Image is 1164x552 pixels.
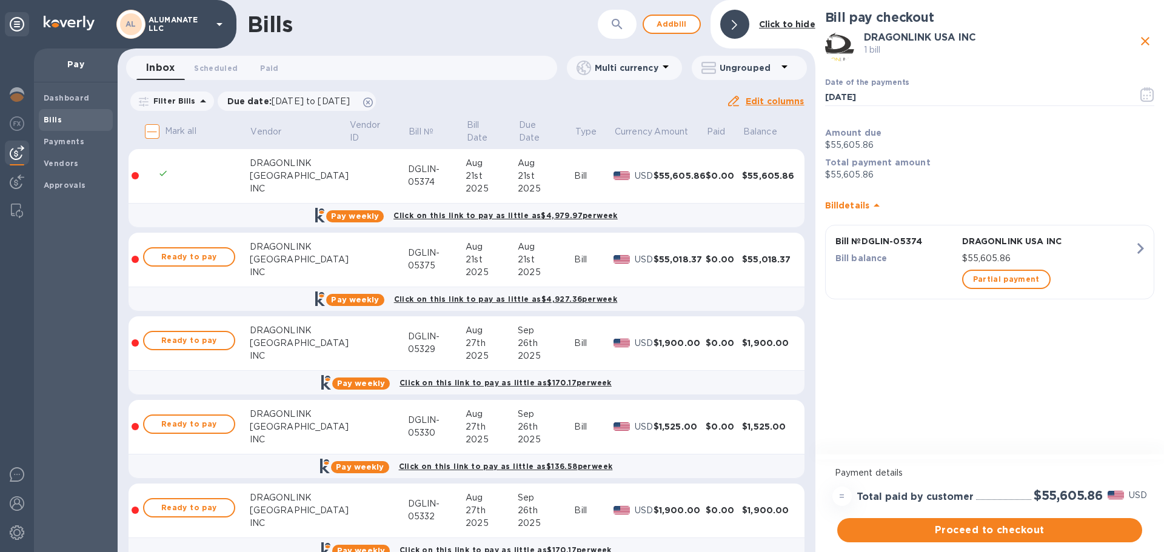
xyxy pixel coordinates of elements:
[44,58,108,70] p: Pay
[250,491,349,504] div: DRAGONLINK
[518,182,574,195] div: 2025
[250,170,349,182] div: [GEOGRAPHIC_DATA]
[250,324,349,337] div: DRAGONLINK
[742,170,795,182] div: $55,605.86
[864,44,1136,56] p: 1 bill
[466,337,518,350] div: 27th
[400,378,612,387] b: Click on this link to pay as little as $170.17 per week
[720,62,777,74] p: Ungrouped
[250,125,297,138] span: Vendor
[44,16,95,30] img: Logo
[466,324,518,337] div: Aug
[250,337,349,350] div: [GEOGRAPHIC_DATA]
[466,182,518,195] div: 2025
[654,170,706,182] div: $55,605.86
[706,170,742,182] div: $0.00
[408,330,466,356] div: DGLIN-05329
[835,467,1145,479] p: Payment details
[154,417,224,431] span: Ready to pay
[250,266,349,279] div: INC
[44,115,62,124] b: Bills
[143,247,235,267] button: Ready to pay
[1129,489,1147,502] p: USD
[154,333,224,348] span: Ready to pay
[518,517,574,530] div: 2025
[614,422,630,431] img: USD
[466,157,518,170] div: Aug
[466,491,518,504] div: Aug
[654,125,688,138] p: Amount
[143,498,235,517] button: Ready to pay
[615,125,652,138] p: Currency
[1108,491,1124,499] img: USD
[519,119,558,144] p: Due Date
[331,211,379,221] b: Pay weekly
[143,414,235,434] button: Ready to pay
[742,337,795,349] div: $1,900.00
[466,421,518,433] div: 27th
[518,324,574,337] div: Sep
[654,337,706,349] div: $1,900.00
[825,186,1154,225] div: Billdetails
[575,125,597,138] p: Type
[250,125,281,138] p: Vendor
[614,255,630,264] img: USD
[250,350,349,362] div: INC
[518,350,574,362] div: 2025
[825,10,1154,25] h2: Bill pay checkout
[409,125,433,138] p: Bill №
[825,139,1154,151] p: $55,605.86
[574,337,614,350] div: Bill
[10,116,24,131] img: Foreign exchange
[394,294,618,304] b: Click on this link to pay as little as $4,927.36 per week
[1034,488,1103,503] h2: $55,605.86
[518,337,574,350] div: 26th
[466,433,518,446] div: 2025
[250,408,349,421] div: DRAGONLINK
[635,421,654,433] p: USD
[707,125,741,138] span: Paid
[825,79,909,87] label: Date of the payments
[260,62,278,75] span: Paid
[825,225,1154,299] button: Bill №DGLIN-05374DRAGONLINK USA INCBill balance$55,605.86Partial payment
[864,32,976,43] b: DRAGONLINK USA INC
[832,487,852,506] div: =
[742,504,795,516] div: $1,900.00
[654,17,690,32] span: Add bill
[706,504,742,516] div: $0.00
[742,253,795,265] div: $55,018.37
[250,241,349,253] div: DRAGONLINK
[250,517,349,530] div: INC
[44,159,79,168] b: Vendors
[595,62,658,74] p: Multi currency
[350,119,407,144] span: Vendor ID
[574,253,614,266] div: Bill
[746,96,804,106] u: Edit columns
[973,272,1040,287] span: Partial payment
[825,128,882,138] b: Amount due
[835,252,957,264] p: Bill balance
[575,125,613,138] span: Type
[847,523,1132,537] span: Proceed to checkout
[614,171,630,180] img: USD
[635,253,654,266] p: USD
[146,59,175,76] span: Inbox
[518,408,574,421] div: Sep
[143,331,235,350] button: Ready to pay
[194,62,238,75] span: Scheduled
[825,158,931,167] b: Total payment amount
[518,266,574,279] div: 2025
[408,414,466,439] div: DGLIN-05330
[250,421,349,433] div: [GEOGRAPHIC_DATA]
[466,170,518,182] div: 21st
[1136,32,1154,50] button: close
[743,125,777,138] p: Balance
[393,211,618,220] b: Click on this link to pay as little as $4,979.97 per week
[272,96,350,106] span: [DATE] to [DATE]
[962,252,1134,265] p: $55,605.86
[250,157,349,170] div: DRAGONLINK
[466,266,518,279] div: 2025
[165,125,196,138] p: Mark all
[399,462,613,471] b: Click on this link to pay as little as $136.58 per week
[250,504,349,517] div: [GEOGRAPHIC_DATA]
